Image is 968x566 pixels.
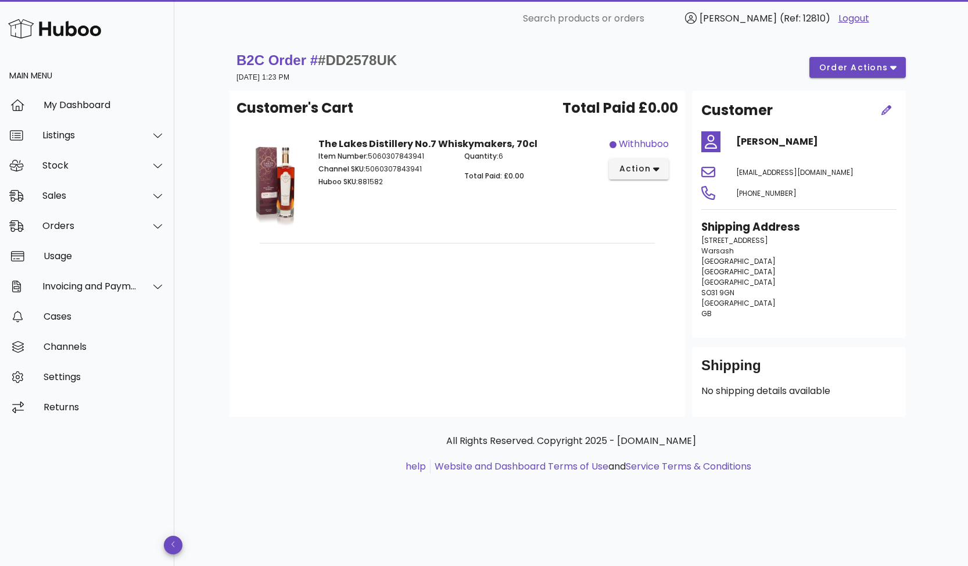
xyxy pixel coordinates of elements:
[464,151,596,162] p: 6
[33,19,57,28] div: v 4.0.25
[44,311,165,322] div: Cases
[318,164,450,174] p: 5060307843941
[701,256,776,266] span: [GEOGRAPHIC_DATA]
[701,267,776,277] span: [GEOGRAPHIC_DATA]
[736,188,797,198] span: [PHONE_NUMBER]
[318,52,397,68] span: #DD2578UK
[819,62,888,74] span: order actions
[701,309,712,318] span: GB
[31,67,41,77] img: tab_domain_overview_orange.svg
[406,460,426,473] a: help
[838,12,869,26] a: Logout
[42,130,137,141] div: Listings
[19,19,28,28] img: logo_orange.svg
[609,159,669,180] button: action
[19,30,28,40] img: website_grey.svg
[30,30,128,40] div: Domain: [DOMAIN_NAME]
[780,12,830,25] span: (Ref: 12810)
[44,69,104,76] div: Domain Overview
[701,277,776,287] span: [GEOGRAPHIC_DATA]
[562,98,678,119] span: Total Paid £0.00
[701,298,776,308] span: [GEOGRAPHIC_DATA]
[318,177,450,187] p: 881582
[318,151,368,161] span: Item Number:
[618,163,651,175] span: action
[44,371,165,382] div: Settings
[318,177,358,187] span: Huboo SKU:
[736,167,854,177] span: [EMAIL_ADDRESS][DOMAIN_NAME]
[809,57,906,78] button: order actions
[116,67,125,77] img: tab_keywords_by_traffic_grey.svg
[435,460,608,473] a: Website and Dashboard Terms of Use
[236,52,397,68] strong: B2C Order #
[44,402,165,413] div: Returns
[42,281,137,292] div: Invoicing and Payments
[42,160,137,171] div: Stock
[464,171,524,181] span: Total Paid: £0.00
[44,341,165,352] div: Channels
[318,151,450,162] p: 5060307843941
[44,99,165,110] div: My Dashboard
[701,288,734,298] span: SO31 9GN
[236,73,289,81] small: [DATE] 1:23 PM
[431,460,751,474] li: and
[701,100,773,121] h2: Customer
[128,69,196,76] div: Keywords by Traffic
[44,250,165,261] div: Usage
[239,434,904,448] p: All Rights Reserved. Copyright 2025 - [DOMAIN_NAME]
[318,164,365,174] span: Channel SKU:
[318,137,537,151] strong: The Lakes Distillery No.7 Whiskymakers, 70cl
[619,137,669,151] div: withhuboo
[464,151,499,161] span: Quantity:
[701,384,897,398] p: No shipping details available
[626,460,751,473] a: Service Terms & Conditions
[42,220,137,231] div: Orders
[701,356,897,384] div: Shipping
[700,12,777,25] span: [PERSON_NAME]
[736,135,897,149] h4: [PERSON_NAME]
[701,235,768,245] span: [STREET_ADDRESS]
[236,98,353,119] span: Customer's Cart
[701,246,734,256] span: Warsash
[42,190,137,201] div: Sales
[701,219,897,235] h3: Shipping Address
[246,137,304,227] img: Product Image
[8,16,101,41] img: Huboo Logo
